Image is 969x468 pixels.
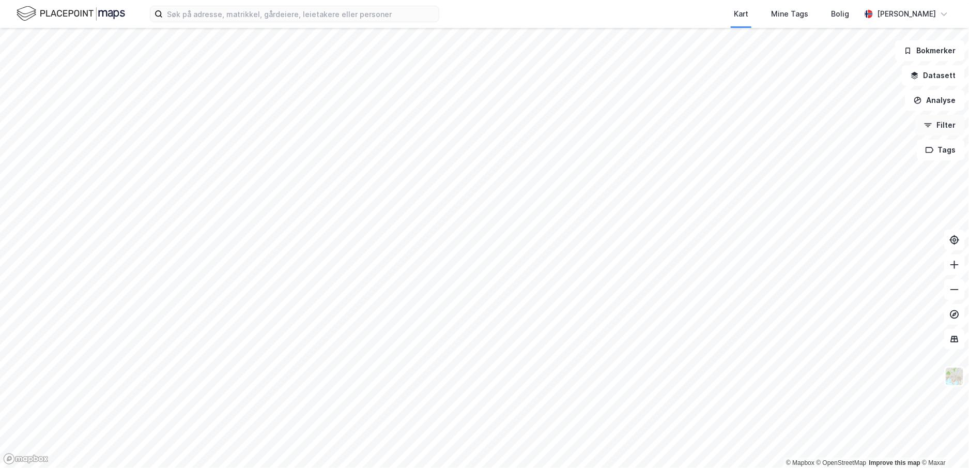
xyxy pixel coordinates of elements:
iframe: Chat Widget [917,418,969,468]
button: Bokmerker [895,40,965,61]
div: Mine Tags [771,8,808,20]
a: Mapbox [786,459,814,466]
div: Kart [734,8,748,20]
div: Kontrollprogram for chat [917,418,969,468]
div: Bolig [831,8,849,20]
img: Z [945,367,964,386]
button: Tags [917,140,965,160]
input: Søk på adresse, matrikkel, gårdeiere, leietakere eller personer [163,6,439,22]
a: OpenStreetMap [817,459,867,466]
button: Analyse [905,90,965,111]
a: Improve this map [869,459,920,466]
div: [PERSON_NAME] [877,8,936,20]
img: logo.f888ab2527a4732fd821a326f86c7f29.svg [17,5,125,23]
button: Datasett [902,65,965,86]
button: Filter [915,115,965,135]
a: Mapbox homepage [3,453,49,465]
